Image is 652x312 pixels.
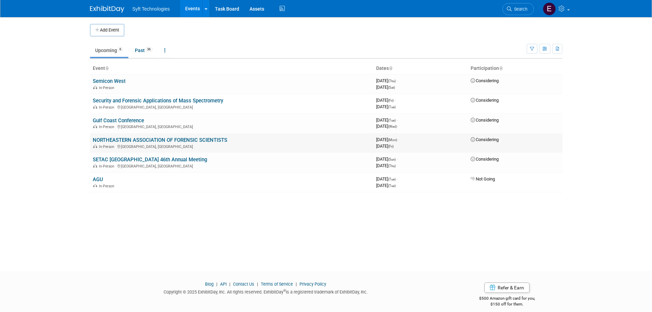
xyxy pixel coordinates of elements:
a: Upcoming6 [90,44,128,57]
span: (Sat) [388,86,395,89]
div: [GEOGRAPHIC_DATA], [GEOGRAPHIC_DATA] [93,143,371,149]
img: In-Person Event [93,125,97,128]
span: [DATE] [376,143,394,149]
a: Semicon West [93,78,126,84]
a: Blog [205,282,214,287]
span: [DATE] [376,85,395,90]
span: Considering [471,117,499,123]
span: (Sun) [388,158,396,161]
span: [DATE] [376,98,396,103]
div: Copyright © 2025 ExhibitDay, Inc. All rights reserved. ExhibitDay is a registered trademark of Ex... [90,287,442,295]
a: Terms of Service [261,282,293,287]
span: - [397,78,398,83]
span: [DATE] [376,124,397,129]
a: AGU [93,176,103,183]
span: (Tue) [388,118,396,122]
th: Event [90,63,373,74]
span: (Thu) [388,79,396,83]
img: In-Person Event [93,105,97,109]
span: In-Person [99,145,116,149]
div: $150 off for them. [452,301,562,307]
span: Considering [471,157,499,162]
span: In-Person [99,125,116,129]
span: (Fri) [388,145,394,148]
a: SETAC [GEOGRAPHIC_DATA] 46th Annual Meeting [93,157,207,163]
span: (Tue) [388,184,396,188]
a: API [220,282,227,287]
span: | [255,282,260,287]
span: Syft Technologies [132,6,170,12]
span: [DATE] [376,163,396,168]
th: Participation [468,63,562,74]
span: (Thu) [388,164,396,168]
span: In-Person [99,164,116,169]
a: Past36 [130,44,158,57]
a: Security and Forensic Applications of Mass Spectrometry [93,98,223,104]
span: (Fri) [388,99,394,102]
span: 6 [117,47,123,52]
span: 36 [145,47,153,52]
a: Sort by Participation Type [499,65,502,71]
a: NORTHEASTERN ASSOCIATION OF FORENSIC SCIENTISTS [93,137,227,143]
span: (Tue) [388,105,396,109]
span: (Wed) [388,125,397,128]
span: | [215,282,219,287]
span: Considering [471,98,499,103]
span: In-Person [99,105,116,110]
span: Considering [471,137,499,142]
th: Dates [373,63,468,74]
a: Privacy Policy [299,282,326,287]
a: Sort by Start Date [389,65,392,71]
span: [DATE] [376,78,398,83]
img: In-Person Event [93,145,97,148]
span: - [398,137,399,142]
span: (Tue) [388,177,396,181]
span: - [397,117,398,123]
span: Search [512,7,527,12]
span: [DATE] [376,104,396,109]
a: Refer & Earn [484,283,529,293]
span: In-Person [99,86,116,90]
img: Emma Chachere [543,2,556,15]
a: Gulf Coast Conference [93,117,144,124]
span: | [228,282,232,287]
button: Add Event [90,24,124,36]
span: [DATE] [376,176,398,182]
img: In-Person Event [93,86,97,89]
a: Search [502,3,534,15]
div: [GEOGRAPHIC_DATA], [GEOGRAPHIC_DATA] [93,163,371,169]
img: ExhibitDay [90,6,124,13]
img: In-Person Event [93,164,97,167]
div: [GEOGRAPHIC_DATA], [GEOGRAPHIC_DATA] [93,124,371,129]
div: $500 Amazon gift card for you, [452,291,562,307]
span: [DATE] [376,137,399,142]
span: [DATE] [376,183,396,188]
span: [DATE] [376,157,398,162]
span: - [395,98,396,103]
span: | [294,282,298,287]
img: In-Person Event [93,184,97,187]
span: Considering [471,78,499,83]
span: - [397,157,398,162]
a: Contact Us [233,282,254,287]
span: Not Going [471,176,495,182]
a: Sort by Event Name [105,65,108,71]
span: - [397,176,398,182]
span: (Mon) [388,138,397,142]
div: [GEOGRAPHIC_DATA], [GEOGRAPHIC_DATA] [93,104,371,110]
span: [DATE] [376,117,398,123]
span: In-Person [99,184,116,188]
sup: ® [283,289,286,292]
